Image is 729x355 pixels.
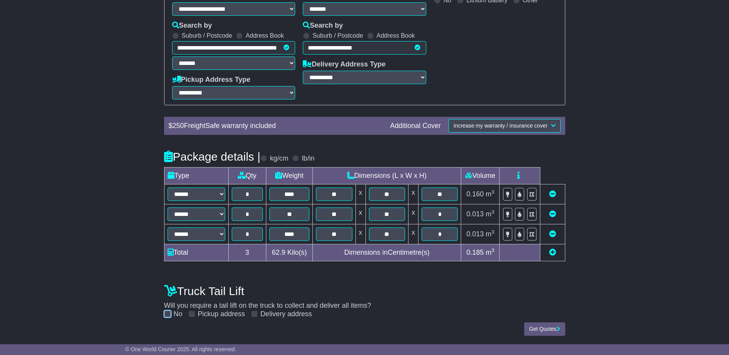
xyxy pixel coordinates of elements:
a: Remove this item [549,210,556,218]
label: Delivery Address Type [303,60,385,69]
label: kg/cm [270,154,288,163]
span: 62.9 [272,249,285,256]
span: 0.185 [467,249,484,256]
td: x [408,224,418,244]
span: 0.013 [467,230,484,238]
sup: 3 [492,247,495,253]
td: x [355,204,365,224]
td: x [355,184,365,204]
label: Search by [172,22,212,30]
a: Add new item [549,249,556,256]
td: Weight [266,167,313,184]
span: Increase my warranty / insurance cover [453,123,547,129]
td: Dimensions (L x W x H) [313,167,461,184]
h4: Truck Tail Lift [164,285,565,297]
span: m [486,249,495,256]
td: Type [164,167,228,184]
button: Increase my warranty / insurance cover [448,119,560,133]
a: Remove this item [549,190,556,198]
td: Kilo(s) [266,244,313,261]
span: m [486,230,495,238]
span: 250 [173,122,184,129]
label: Delivery address [261,310,312,319]
span: 0.013 [467,210,484,218]
td: x [355,224,365,244]
td: 3 [228,244,266,261]
h4: Package details | [164,150,261,163]
sup: 3 [492,209,495,215]
td: x [408,184,418,204]
label: Suburb / Postcode [312,32,363,39]
sup: 3 [492,189,495,195]
label: Pickup address [198,310,245,319]
span: © One World Courier 2025. All rights reserved. [125,346,236,352]
td: Qty [228,167,266,184]
span: m [486,210,495,218]
label: lb/in [302,154,314,163]
div: $ FreightSafe warranty included [165,122,387,130]
sup: 3 [492,229,495,235]
a: Remove this item [549,230,556,238]
label: Search by [303,22,343,30]
label: Address Book [246,32,284,39]
label: Pickup Address Type [172,76,251,84]
span: 0.160 [467,190,484,198]
label: Address Book [377,32,415,39]
td: Total [164,244,228,261]
div: Will you require a tail lift on the truck to collect and deliver all items? [160,281,569,319]
label: No [174,310,183,319]
label: Suburb / Postcode [182,32,232,39]
span: m [486,190,495,198]
td: x [408,204,418,224]
button: Get Quotes [524,322,565,336]
div: Additional Cover [386,122,445,130]
td: Dimensions in Centimetre(s) [313,244,461,261]
td: Volume [461,167,500,184]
